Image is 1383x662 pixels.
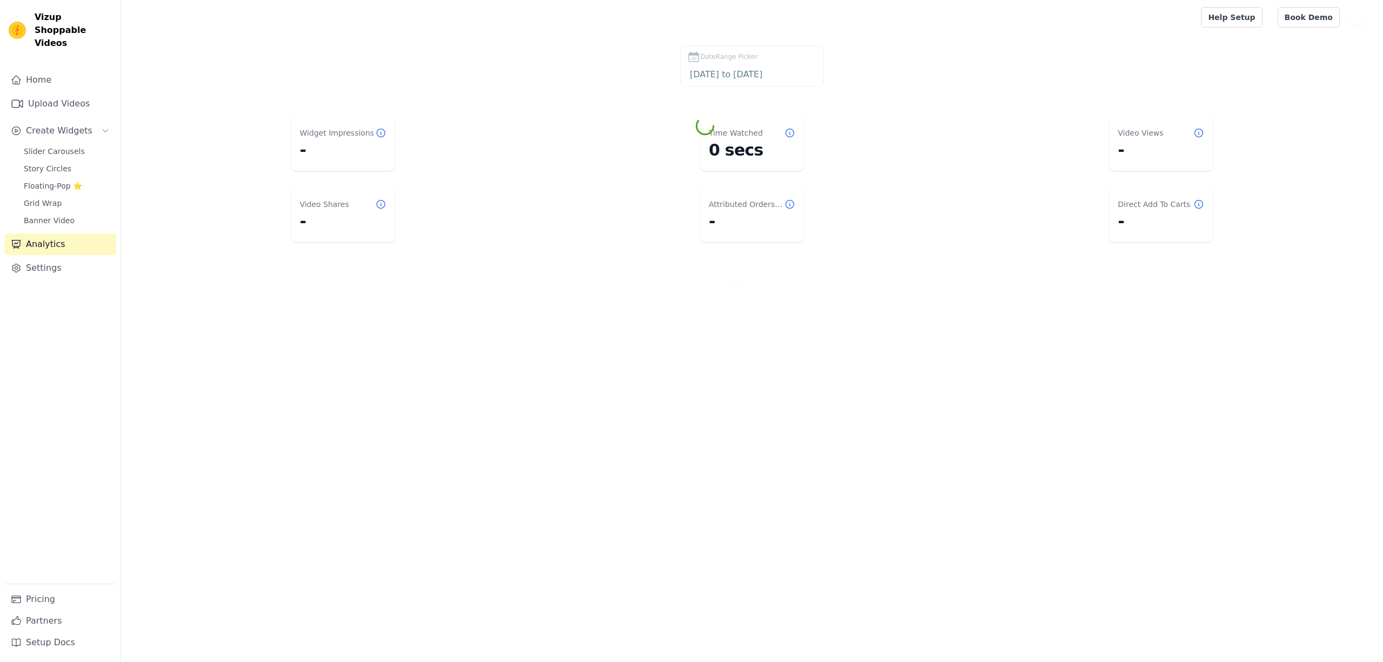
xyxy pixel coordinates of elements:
[709,141,795,160] dd: 0 secs
[24,163,71,174] span: Story Circles
[709,128,763,138] dt: Time Watched
[4,120,116,142] button: Create Widgets
[1201,7,1262,28] a: Help Setup
[24,198,62,209] span: Grid Wrap
[24,146,85,157] span: Slider Carousels
[17,213,116,228] a: Banner Video
[4,610,116,632] a: Partners
[24,180,82,191] span: Floating-Pop ⭐
[709,199,784,210] dt: Attributed Orders Count
[1118,141,1204,160] dd: -
[4,257,116,279] a: Settings
[17,144,116,159] a: Slider Carousels
[4,632,116,653] a: Setup Docs
[4,589,116,610] a: Pricing
[1278,7,1340,28] a: Book Demo
[300,212,386,231] dd: -
[24,215,75,226] span: Banner Video
[300,128,374,138] dt: Widget Impressions
[687,68,817,82] input: DateRange Picker
[35,11,112,50] span: Vizup Shoppable Videos
[300,199,349,210] dt: Video Shares
[4,93,116,115] a: Upload Videos
[9,22,26,39] img: Vizup
[709,212,795,231] dd: -
[4,233,116,255] a: Analytics
[17,196,116,211] a: Grid Wrap
[1118,199,1190,210] dt: Direct Add To Carts
[4,69,116,91] a: Home
[26,124,92,137] span: Create Widgets
[1118,212,1204,231] dd: -
[1118,128,1163,138] dt: Video Views
[17,161,116,176] a: Story Circles
[17,178,116,193] a: Floating-Pop ⭐
[300,141,386,160] dd: -
[700,52,757,62] span: DateRange Picker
